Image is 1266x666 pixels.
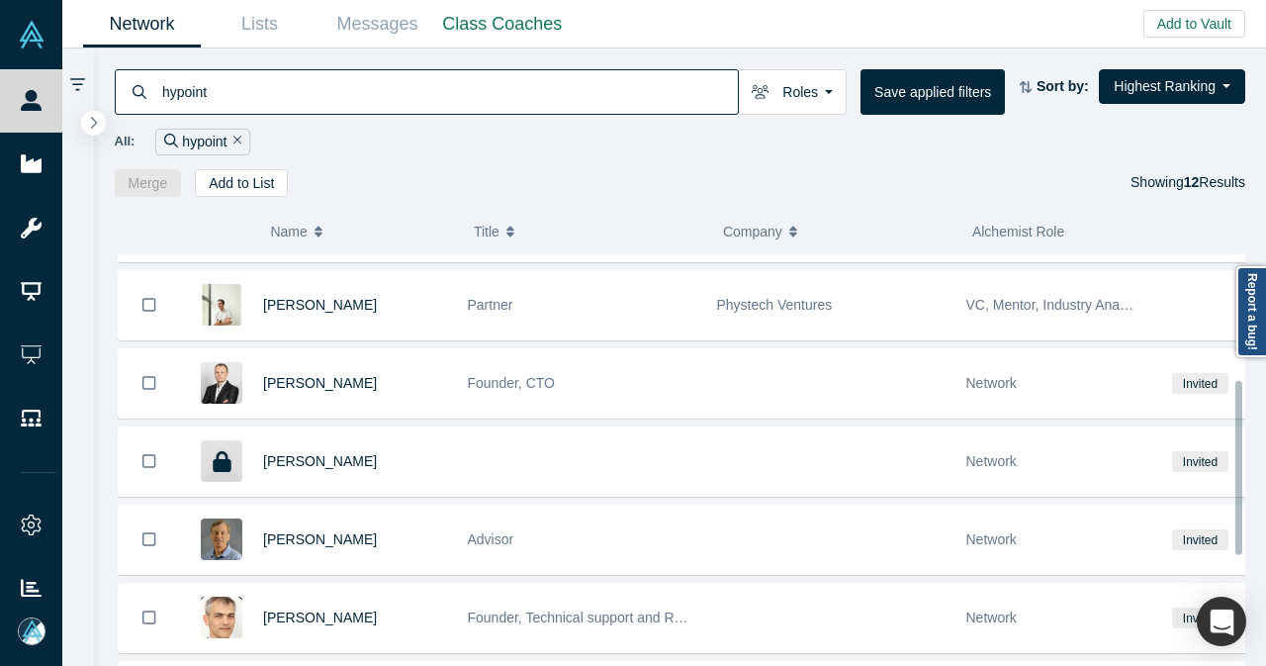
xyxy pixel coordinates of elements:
[966,453,1017,469] span: Network
[1184,174,1245,190] span: Results
[1172,608,1227,628] span: Invited
[972,224,1064,239] span: Alchemist Role
[263,610,377,625] a: [PERSON_NAME]
[966,531,1017,547] span: Network
[83,1,201,48] a: Network
[1184,174,1200,190] strong: 12
[468,531,514,547] span: Advisor
[263,297,377,313] a: [PERSON_NAME]
[155,129,250,155] div: hypoint
[723,211,782,252] span: Company
[1143,10,1245,38] button: Add to Vault
[1172,529,1227,550] span: Invited
[263,531,377,547] a: [PERSON_NAME]
[18,618,45,645] img: Mia Scott's Account
[468,297,513,313] span: Partner
[270,211,453,252] button: Name
[119,271,180,339] button: Bookmark
[119,506,180,574] button: Bookmark
[18,21,45,48] img: Alchemist Vault Logo
[201,362,242,404] img: Sergey Panov's Profile Image
[119,349,180,418] button: Bookmark
[717,297,833,313] span: Phystech Ventures
[201,284,242,326] img: Danila Shaposhnikov's Profile Image
[436,1,569,48] a: Class Coaches
[115,169,182,197] button: Merge
[1037,78,1089,94] strong: Sort by:
[860,69,1005,115] button: Save applied filters
[201,597,242,638] img: Sergey Shubenkov's Profile Image
[201,1,318,48] a: Lists
[119,428,180,496] button: Bookmark
[263,375,377,391] a: [PERSON_NAME]
[1130,169,1245,197] div: Showing
[966,375,1017,391] span: Network
[738,69,847,115] button: Roles
[1172,451,1227,472] span: Invited
[201,519,242,560] img: Brian C. Benicewicz's Profile Image
[468,610,746,625] span: Founder, Technical support and R&D Director
[474,211,702,252] button: Title
[723,211,951,252] button: Company
[1236,266,1266,357] a: Report a bug!
[160,68,738,115] input: Search by name, title, company, summary, expertise, investment criteria or topics of focus
[195,169,288,197] button: Add to List
[270,211,307,252] span: Name
[318,1,436,48] a: Messages
[119,584,180,652] button: Bookmark
[474,211,499,252] span: Title
[468,375,555,391] span: Founder, CTO
[115,132,136,151] span: All:
[227,131,242,153] button: Remove Filter
[1172,373,1227,394] span: Invited
[1099,69,1245,104] button: Highest Ranking
[263,453,377,469] a: [PERSON_NAME]
[966,610,1017,625] span: Network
